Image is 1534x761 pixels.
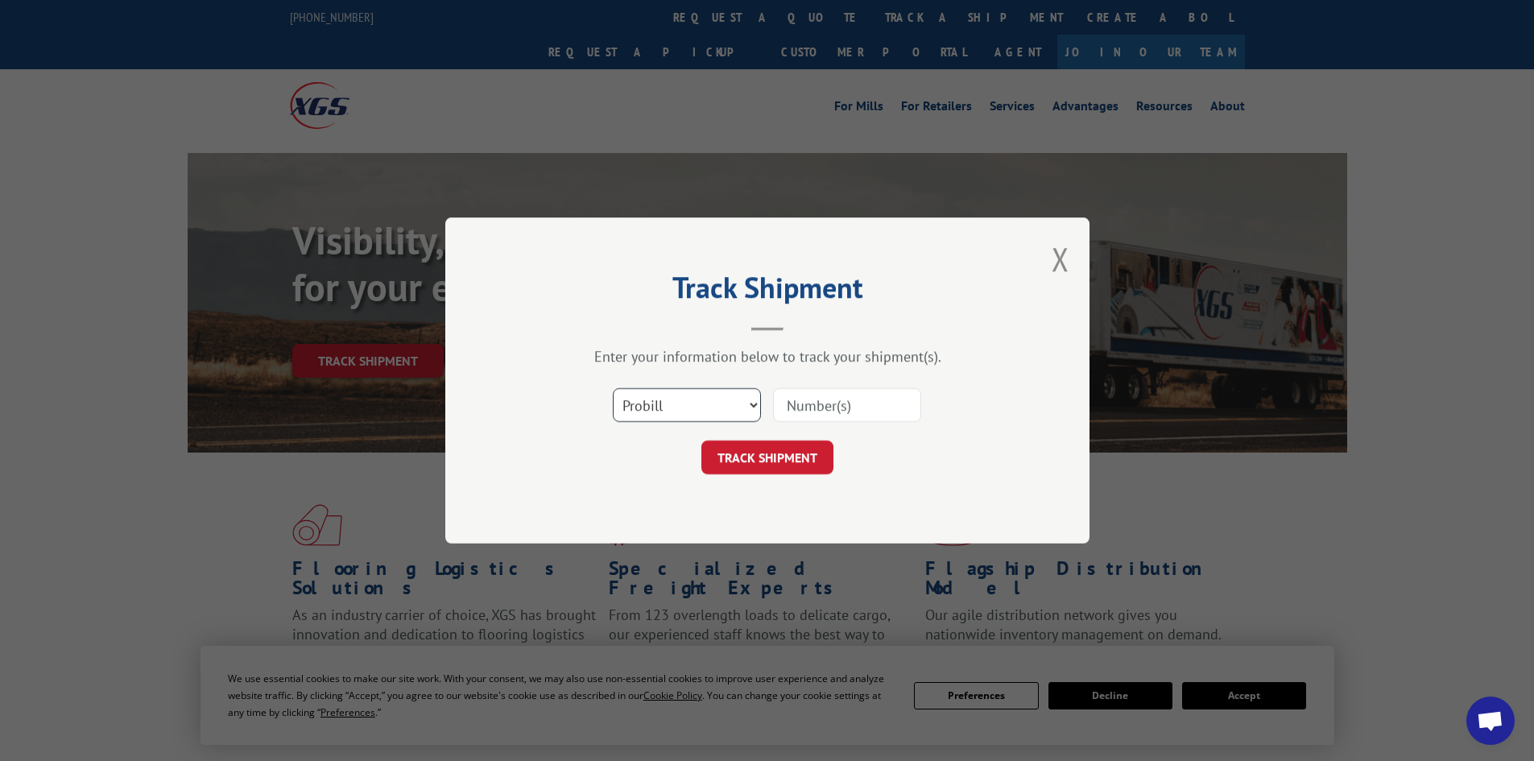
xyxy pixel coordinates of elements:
a: Open chat [1466,697,1515,745]
input: Number(s) [773,388,921,422]
div: Enter your information below to track your shipment(s). [526,347,1009,366]
h2: Track Shipment [526,276,1009,307]
button: Close modal [1052,238,1069,280]
button: TRACK SHIPMENT [701,440,833,474]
